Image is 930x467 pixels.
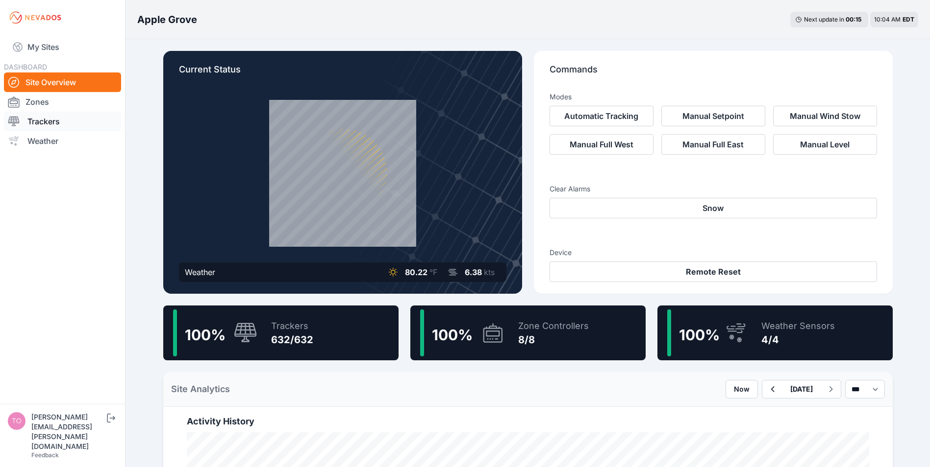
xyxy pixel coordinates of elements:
[550,248,877,257] h3: Device
[8,412,25,430] img: tomasz.barcz@energix-group.com
[271,333,313,347] div: 632/632
[518,319,589,333] div: Zone Controllers
[163,305,399,360] a: 100%Trackers632/632
[679,326,720,344] span: 100 %
[465,267,482,277] span: 6.38
[4,63,47,71] span: DASHBOARD
[550,184,877,194] h3: Clear Alarms
[726,380,758,398] button: Now
[137,13,197,26] h3: Apple Grove
[874,16,901,23] span: 10:04 AM
[187,415,869,428] h2: Activity History
[804,16,844,23] span: Next update in
[4,112,121,131] a: Trackers
[550,92,572,102] h3: Modes
[773,106,877,126] button: Manual Wind Stow
[137,7,197,32] nav: Breadcrumb
[432,326,473,344] span: 100 %
[773,134,877,155] button: Manual Level
[903,16,914,23] span: EDT
[846,16,863,23] div: 00 : 15
[661,106,765,126] button: Manual Setpoint
[550,261,877,282] button: Remote Reset
[782,380,821,398] button: [DATE]
[550,134,654,155] button: Manual Full West
[185,326,226,344] span: 100 %
[4,72,121,92] a: Site Overview
[271,319,313,333] div: Trackers
[405,267,427,277] span: 80.22
[657,305,893,360] a: 100%Weather Sensors4/4
[550,63,877,84] p: Commands
[179,63,506,84] p: Current Status
[429,267,437,277] span: °F
[550,198,877,218] button: Snow
[550,106,654,126] button: Automatic Tracking
[185,266,215,278] div: Weather
[661,134,765,155] button: Manual Full East
[410,305,646,360] a: 100%Zone Controllers8/8
[31,451,59,459] a: Feedback
[8,10,63,25] img: Nevados
[171,382,230,396] h2: Site Analytics
[761,333,835,347] div: 4/4
[4,131,121,151] a: Weather
[484,267,495,277] span: kts
[518,333,589,347] div: 8/8
[761,319,835,333] div: Weather Sensors
[4,35,121,59] a: My Sites
[4,92,121,112] a: Zones
[31,412,105,451] div: [PERSON_NAME][EMAIL_ADDRESS][PERSON_NAME][DOMAIN_NAME]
